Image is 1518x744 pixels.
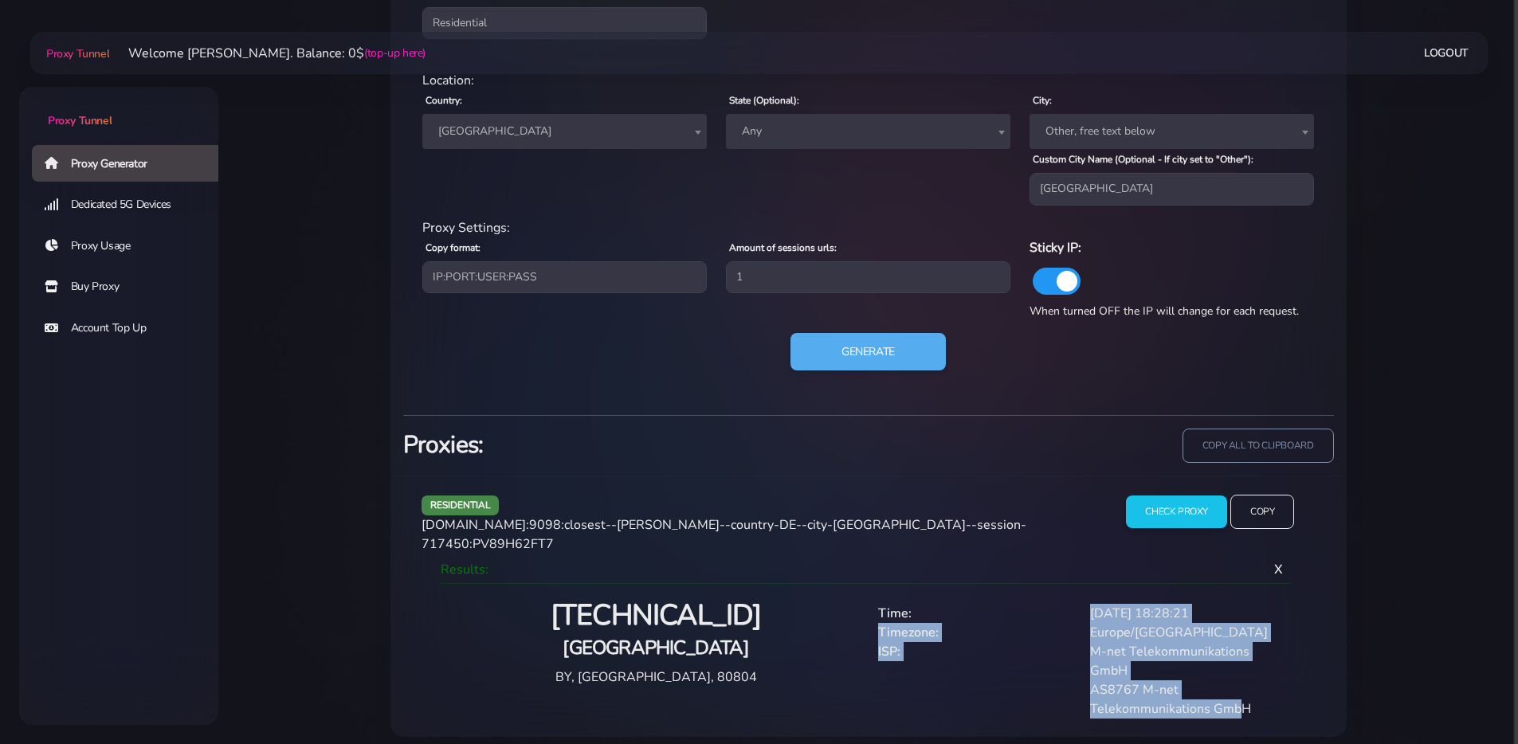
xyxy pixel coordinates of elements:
span: Any [735,120,1001,143]
h2: [TECHNICAL_ID] [453,597,859,635]
label: Copy format: [426,241,481,255]
a: Proxy Usage [32,228,231,264]
span: X [1261,548,1296,591]
span: Germany [432,120,697,143]
li: Welcome [PERSON_NAME]. Balance: 0$ [109,44,426,63]
a: Proxy Tunnel [19,87,218,129]
label: City: [1033,93,1052,108]
label: State (Optional): [729,93,799,108]
span: [DOMAIN_NAME]:9098:closest--[PERSON_NAME]--country-DE--city-[GEOGRAPHIC_DATA]--session-717450:PV8... [422,516,1026,553]
span: Germany [422,114,707,149]
span: Proxy Tunnel [48,113,112,128]
input: Check Proxy [1126,495,1227,528]
input: City [1030,173,1314,205]
div: M-net Telekommunikations GmbH [1081,642,1292,680]
h6: Sticky IP: [1030,237,1314,258]
iframe: Webchat Widget [1441,667,1498,724]
a: Logout [1424,38,1469,68]
span: Results: [441,561,488,578]
label: Country: [426,93,462,108]
a: Account Top Up [32,310,231,347]
label: Custom City Name (Optional - If city set to "Other"): [1033,152,1253,166]
div: Europe/[GEOGRAPHIC_DATA] [1081,623,1292,642]
span: Other, free text below [1030,114,1314,149]
a: (top-up here) [364,45,426,61]
span: Any [726,114,1010,149]
span: BY, [GEOGRAPHIC_DATA], 80804 [555,668,757,686]
input: Copy [1230,495,1294,529]
span: When turned OFF the IP will change for each request. [1030,303,1299,319]
div: Timezone: [869,623,1081,642]
span: Other, free text below [1039,120,1304,143]
span: residential [422,495,500,515]
a: Dedicated 5G Devices [32,186,231,223]
div: Location: [413,71,1324,90]
div: AS8767 M-net Telekommunikations GmbH [1081,680,1292,719]
input: copy all to clipboard [1183,429,1334,463]
div: [DATE] 18:28:21 [1081,604,1292,623]
a: Buy Proxy [32,268,231,305]
h3: Proxies: [403,429,859,461]
a: Proxy Tunnel [43,41,109,66]
h4: [GEOGRAPHIC_DATA] [453,635,859,661]
div: Time: [869,604,1081,623]
label: Amount of sessions urls: [729,241,837,255]
div: Proxy Settings: [413,218,1324,237]
button: Generate [790,333,946,371]
a: Proxy Generator [32,145,231,182]
span: Proxy Tunnel [46,46,109,61]
div: ISP: [869,642,1081,680]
